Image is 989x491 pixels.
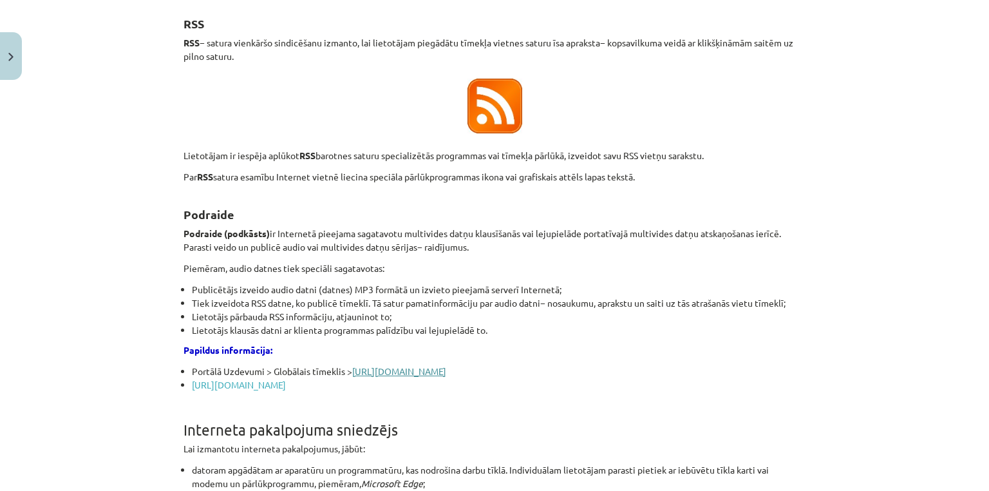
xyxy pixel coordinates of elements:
strong: RSS [184,16,204,31]
li: Portālā Uzdevumi > Globālais tīmeklis > [192,365,805,378]
strong: RSS [197,171,213,182]
span: Papildus informācija: [184,344,272,356]
strong: RSS [184,37,200,48]
em: Microsoft Edge [361,477,423,489]
img: icon-close-lesson-0947bae3869378f0d4975bcd49f059093ad1ed9edebbc8119c70593378902aed.svg [8,53,14,61]
p: Lai izmantotu interneta pakalpojumus, jābūt: [184,442,805,456]
li: Publicētājs izveido audio datni (datnes) MP3 formātā un izvieto pieejamā serverī Internetā; [192,283,805,296]
a: [URL][DOMAIN_NAME] [192,379,286,390]
strong: Podraide (podkāsts) [184,227,270,239]
li: Tiek izveidota RSS datne, ko publicē tīmeklī. Tā satur pamatinformāciju par audio datni− nosaukum... [192,296,805,310]
p: Par satura esamību Internet vietnē liecina speciāla pārlūkprogrammas ikona vai grafiskais attēls ... [184,170,805,184]
p: Lietotājam ir iespēja aplūkot barotnes saturu specializētās programmas vai tīmekļa pārlūkā, izvei... [184,149,805,162]
h1: Interneta pakalpojuma sniedzējs [184,398,805,438]
strong: Podraide [184,207,234,222]
strong: RSS [299,149,316,161]
p: ir Internetā pieejama sagatavotu multivides datņu klausīšanās vai lejupielāde portatīvajā multivi... [184,227,805,254]
p: − satura vienkāršo sindicēšanu izmanto, lai lietotājam piegādātu tīmekļa vietnes saturu īsa aprak... [184,36,805,63]
p: Piemēram, audio datnes tiek speciāli sagatavotas: [184,262,805,275]
li: Lietotājs pārbauda RSS informāciju, atjauninot to; [192,310,805,323]
li: Lietotājs klausās datni ar klienta programmas palīdzību vai lejupielādē to. [192,323,805,337]
a: [URL][DOMAIN_NAME] [352,365,446,377]
li: datoram apgādātam ar aparatūru un programmatūru, kas nodrošina darbu tīklā. Individuālam lietotāj... [192,463,805,490]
